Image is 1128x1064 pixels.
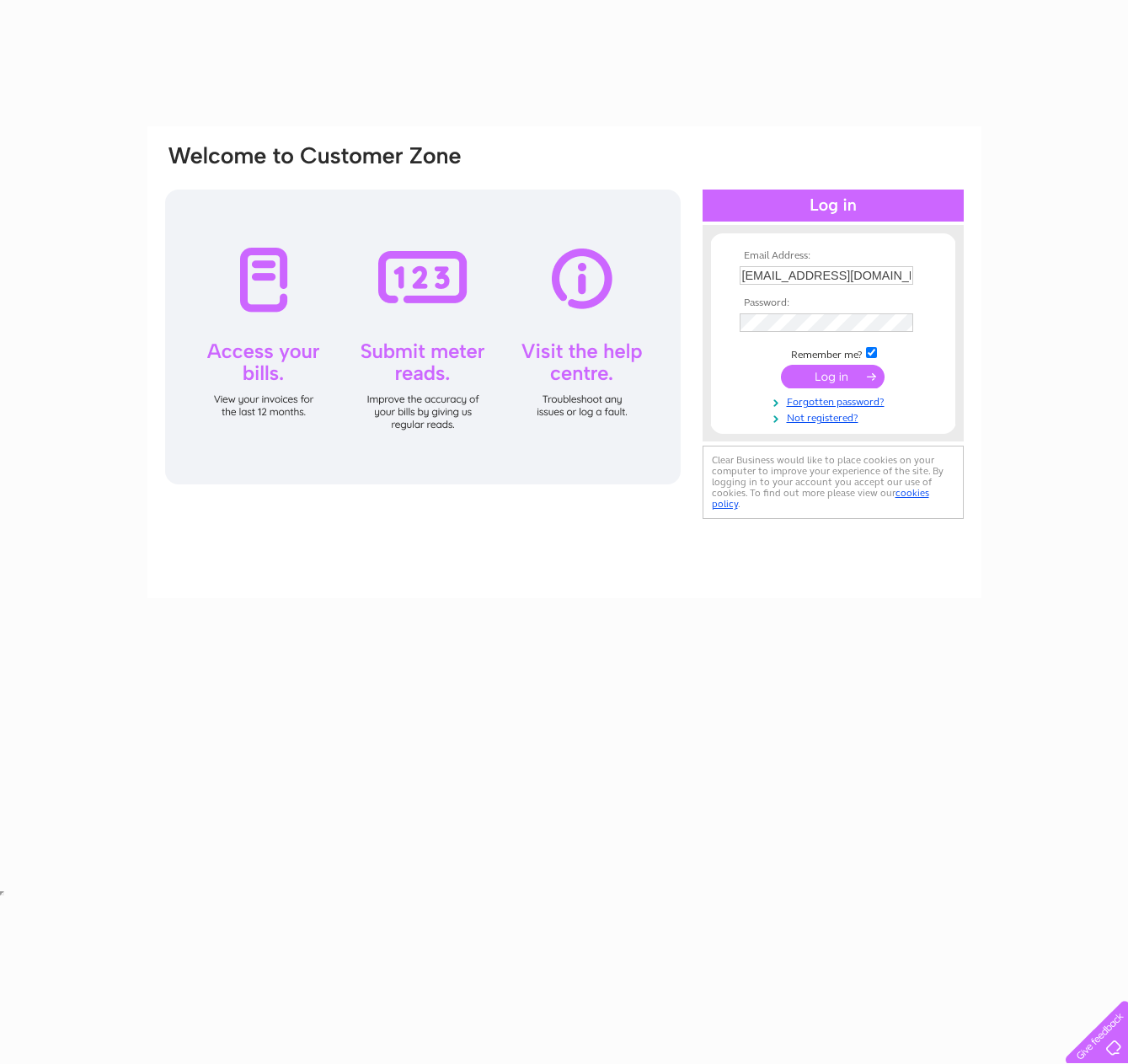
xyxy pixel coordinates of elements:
th: Email Address: [735,250,931,262]
td: Remember me? [735,345,931,361]
a: Forgotten password? [740,393,931,409]
th: Password: [735,297,931,309]
a: Not registered? [740,409,931,425]
div: Clear Business would like to place cookies on your computer to improve your experience of the sit... [703,446,964,519]
a: cookies policy [712,487,929,510]
input: Submit [781,365,885,388]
